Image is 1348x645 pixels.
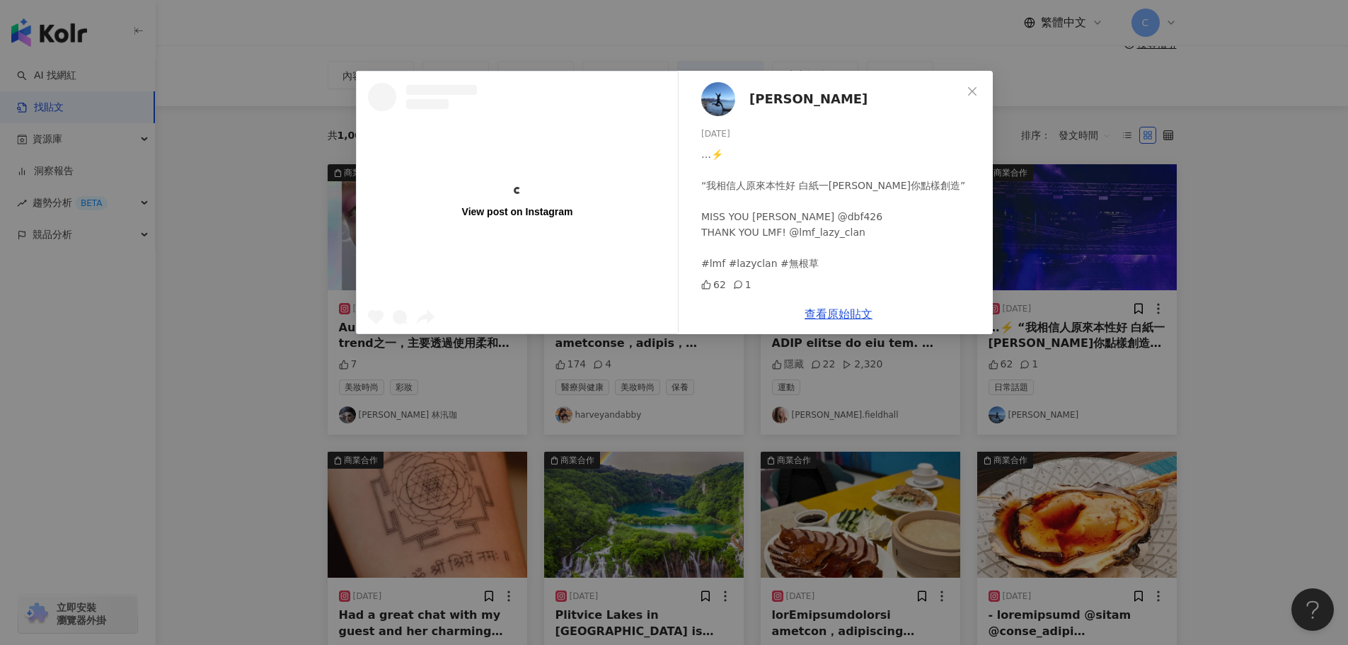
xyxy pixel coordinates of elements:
div: 62 [701,277,726,292]
div: [DATE] [701,127,981,141]
div: View post on Instagram [461,205,572,218]
div: …⚡️ “我相信人原來本性好 白紙一[PERSON_NAME]你點樣創造” MISS YOU [PERSON_NAME] @dbf426 THANK YOU LMF! @lmf_lazy_cla... [701,147,981,271]
a: 查看原始貼文 [805,307,872,321]
a: View post on Instagram [357,72,678,333]
span: close [967,86,978,97]
img: KOL Avatar [701,82,735,116]
div: 1 [732,277,751,292]
a: KOL Avatar[PERSON_NAME] [701,82,962,116]
button: Close [958,77,986,105]
span: [PERSON_NAME] [749,89,868,109]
